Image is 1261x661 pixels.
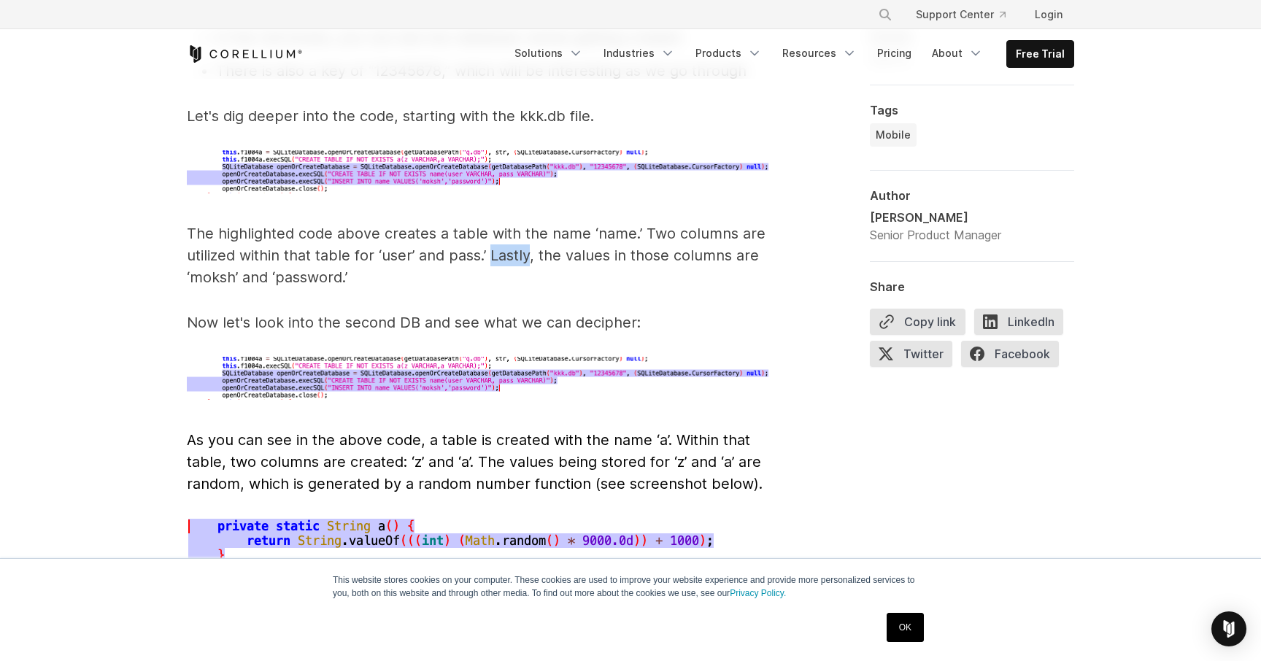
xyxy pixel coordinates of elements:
div: Author [870,188,1074,203]
img: Second database in the kkk.db file [187,357,771,400]
a: LinkedIn [974,309,1072,341]
a: Privacy Policy. [730,588,786,598]
span: Facebook [961,341,1059,367]
p: This website stores cookies on your computer. These cookies are used to improve your website expe... [333,573,928,600]
a: Free Trial [1007,41,1073,67]
div: Navigation Menu [506,40,1074,68]
p: Let's dig deeper into the code, starting with the kkk.db file. [187,105,771,127]
a: OK [887,613,924,642]
a: Products [687,40,771,66]
p: The highlighted code above creates a table with the name ‘name.’ Two columns are utilized within ... [187,223,771,288]
div: Open Intercom Messenger [1211,611,1246,646]
p: Now let's look into the second DB and see what we can decipher: [187,312,771,333]
a: Facebook [961,341,1068,373]
a: Login [1023,1,1074,28]
img: Second database in the kkk.db file [187,518,727,565]
div: Navigation Menu [860,1,1074,28]
span: Twitter [870,341,952,367]
span: As you can see in the above code, a table is created with the name ‘a’. Within that table, two co... [187,431,763,492]
div: Tags [870,103,1074,117]
span: LinkedIn [974,309,1063,335]
a: Industries [595,40,684,66]
img: Screenshot of the kkk.db file [187,150,771,193]
a: Mobile [870,123,917,147]
a: About [923,40,992,66]
button: Copy link [870,309,965,335]
a: Pricing [868,40,920,66]
div: Share [870,279,1074,294]
a: Corellium Home [187,45,303,63]
div: [PERSON_NAME] [870,209,1001,226]
span: Mobile [876,128,911,142]
a: Resources [774,40,865,66]
a: Twitter [870,341,961,373]
a: Support Center [904,1,1017,28]
div: Senior Product Manager [870,226,1001,244]
button: Search [872,1,898,28]
a: Solutions [506,40,592,66]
